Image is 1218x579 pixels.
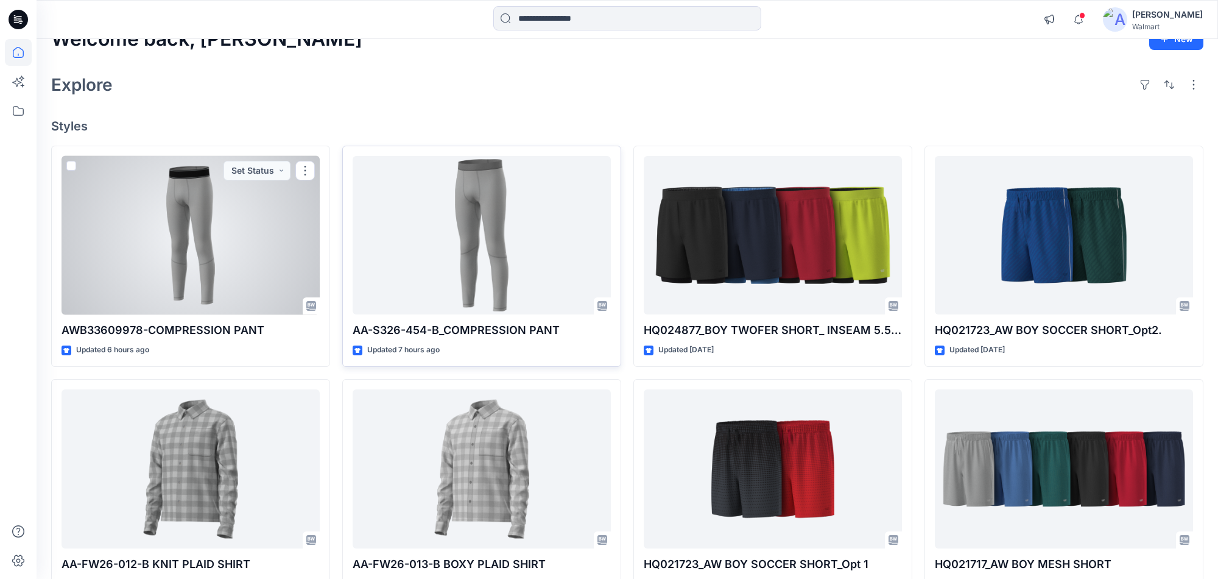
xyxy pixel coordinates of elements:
h2: Explore [51,75,113,94]
p: AA-S326-454-B_COMPRESSION PANT [353,322,611,339]
div: [PERSON_NAME] [1132,7,1203,22]
a: AA-S326-454-B_COMPRESSION PANT [353,156,611,315]
h2: Welcome back, [PERSON_NAME] [51,28,362,51]
img: avatar [1103,7,1127,32]
a: HQ021717_AW BOY MESH SHORT [935,389,1193,549]
a: HQ021723_AW BOY SOCCER SHORT_Opt2. [935,156,1193,315]
p: Updated [DATE] [658,344,714,357]
p: AA-FW26-012-B KNIT PLAID SHIRT [62,556,320,573]
a: AA-FW26-012-B KNIT PLAID SHIRT [62,389,320,549]
a: HQ021723_AW BOY SOCCER SHORT_Opt 1 [644,389,902,549]
p: HQ021723_AW BOY SOCCER SHORT_Opt 1 [644,556,902,573]
div: Walmart [1132,22,1203,31]
p: Updated 7 hours ago [367,344,440,357]
button: New [1149,28,1203,50]
a: HQ024877_BOY TWOFER SHORT_ INSEAM 5.5inch [644,156,902,315]
p: HQ021723_AW BOY SOCCER SHORT_Opt2. [935,322,1193,339]
p: HQ024877_BOY TWOFER SHORT_ INSEAM 5.5inch [644,322,902,339]
p: AA-FW26-013-B BOXY PLAID SHIRT [353,556,611,573]
p: HQ021717_AW BOY MESH SHORT [935,556,1193,573]
p: Updated 6 hours ago [76,344,149,357]
a: AA-FW26-013-B BOXY PLAID SHIRT [353,389,611,549]
p: Updated [DATE] [949,344,1005,357]
p: AWB33609978-COMPRESSION PANT [62,322,320,339]
h4: Styles [51,119,1203,133]
a: AWB33609978-COMPRESSION PANT [62,156,320,315]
